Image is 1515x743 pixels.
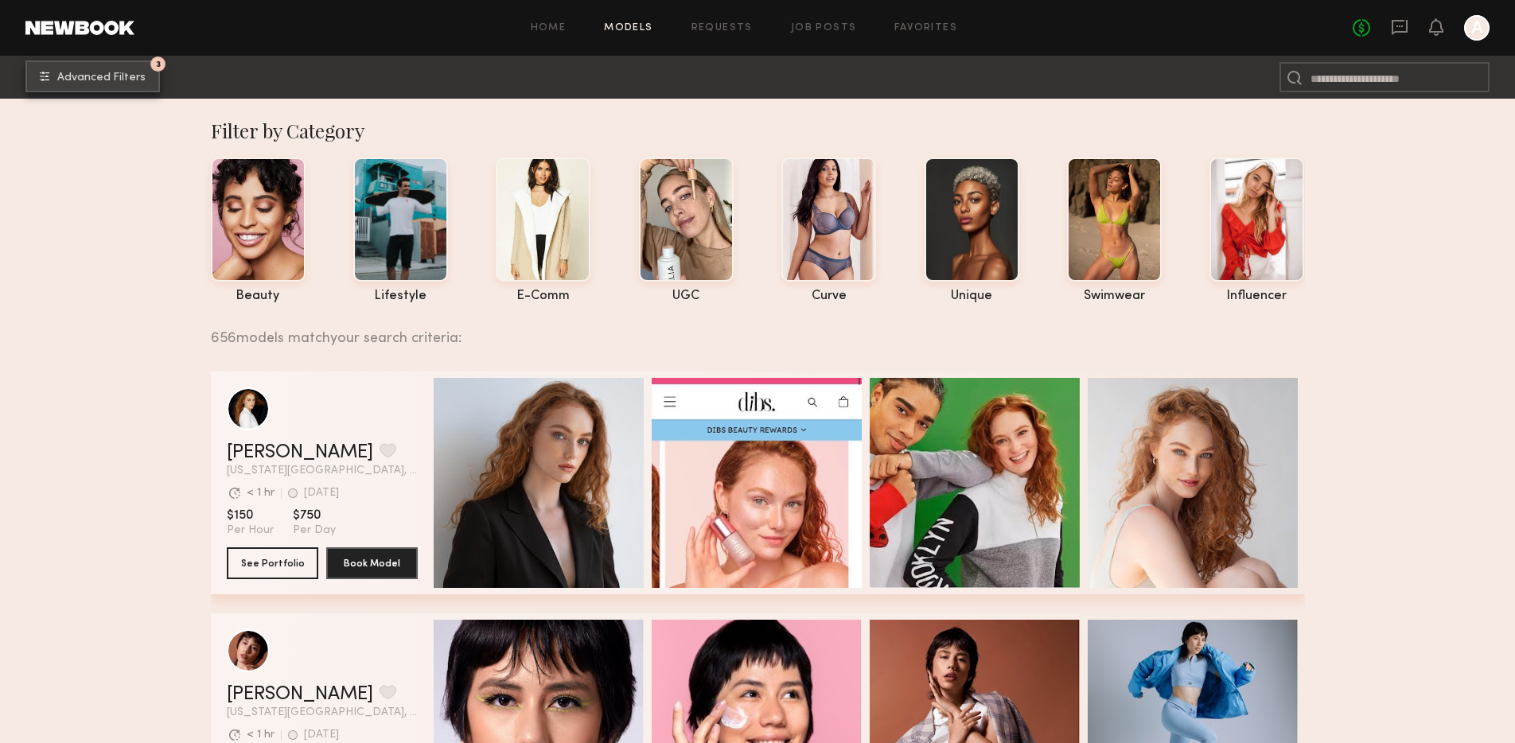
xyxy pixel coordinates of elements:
[227,465,418,477] span: [US_STATE][GEOGRAPHIC_DATA], [GEOGRAPHIC_DATA]
[304,488,339,499] div: [DATE]
[326,547,418,579] button: Book Model
[211,313,1292,346] div: 656 models match your search criteria:
[1067,290,1162,303] div: swimwear
[227,547,318,579] button: See Portfolio
[227,508,274,523] span: $150
[211,118,1305,143] div: Filter by Category
[293,508,336,523] span: $750
[791,23,857,33] a: Job Posts
[925,290,1019,303] div: unique
[781,290,876,303] div: curve
[227,707,418,718] span: [US_STATE][GEOGRAPHIC_DATA], [GEOGRAPHIC_DATA]
[227,523,274,538] span: Per Hour
[304,729,339,741] div: [DATE]
[639,290,734,303] div: UGC
[1209,290,1304,303] div: influencer
[247,488,275,499] div: < 1 hr
[604,23,652,33] a: Models
[894,23,957,33] a: Favorites
[353,290,448,303] div: lifestyle
[1464,15,1490,41] a: A
[156,60,161,68] span: 3
[227,443,373,462] a: [PERSON_NAME]
[227,685,373,704] a: [PERSON_NAME]
[25,60,160,92] button: 3Advanced Filters
[691,23,753,33] a: Requests
[496,290,590,303] div: e-comm
[531,23,567,33] a: Home
[247,729,275,741] div: < 1 hr
[211,290,306,303] div: beauty
[57,72,146,84] span: Advanced Filters
[293,523,336,538] span: Per Day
